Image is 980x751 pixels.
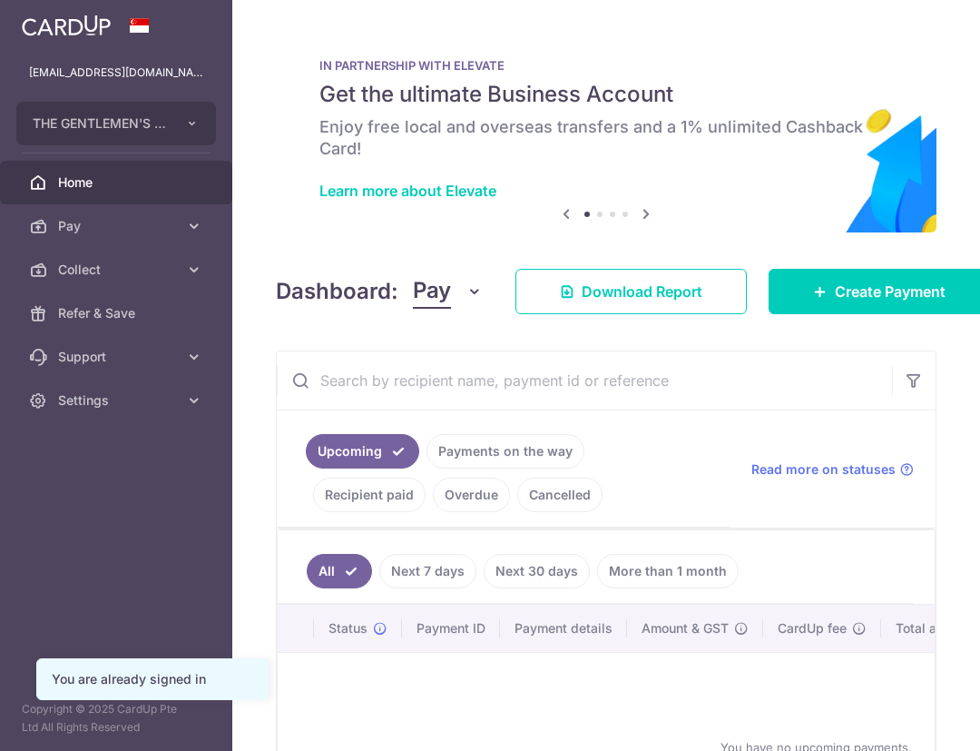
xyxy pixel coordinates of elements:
[58,217,178,235] span: Pay
[29,64,203,82] p: [EMAIL_ADDRESS][DOMAIN_NAME]
[319,182,496,200] a: Learn more about Elevate
[58,348,178,366] span: Support
[515,269,747,314] a: Download Report
[276,29,936,232] img: Renovation banner
[276,275,398,308] h4: Dashboard:
[642,619,729,637] span: Amount & GST
[379,554,476,588] a: Next 7 days
[16,102,216,145] button: THE GENTLEMEN'S CLAN PTE. LTD.
[22,15,111,36] img: CardUp
[277,351,892,410] input: Search by recipient name, payment id or reference
[896,619,955,637] span: Total amt.
[58,391,178,410] span: Settings
[307,554,372,588] a: All
[328,619,367,637] span: Status
[751,460,896,479] span: Read more on statuses
[58,304,178,322] span: Refer & Save
[751,460,914,479] a: Read more on statuses
[52,670,253,688] div: You are already signed in
[319,58,893,73] p: IN PARTNERSHIP WITH ELEVATE
[835,281,946,302] span: Create Payment
[426,434,584,469] a: Payments on the way
[517,478,603,512] a: Cancelled
[33,114,167,133] span: THE GENTLEMEN'S CLAN PTE. LTD.
[413,274,451,309] span: Pay
[582,281,702,302] span: Download Report
[500,605,627,652] th: Payment details
[413,274,483,309] button: Pay
[319,80,893,109] h5: Get the ultimate Business Account
[58,173,178,192] span: Home
[484,554,590,588] a: Next 30 days
[778,619,847,637] span: CardUp fee
[313,478,426,512] a: Recipient paid
[58,261,178,279] span: Collect
[319,116,893,160] h6: Enjoy free local and overseas transfers and a 1% unlimited Cashback Card!
[402,605,500,652] th: Payment ID
[433,478,510,512] a: Overdue
[597,554,739,588] a: More than 1 month
[306,434,419,469] a: Upcoming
